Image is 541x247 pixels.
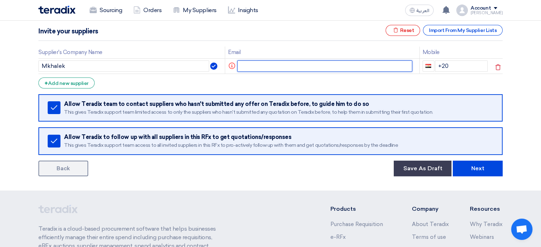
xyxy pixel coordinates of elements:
[225,47,419,58] th: Email
[38,161,88,176] a: Back
[128,2,167,18] a: Orders
[330,205,391,213] li: Products
[330,234,346,240] a: e-RFx
[210,63,217,70] img: Verified Account
[456,5,468,16] img: profile_test.png
[471,11,503,15] div: [PERSON_NAME]
[167,2,222,18] a: My Suppliers
[471,5,491,11] div: Account
[330,221,383,227] a: Purchase Requisition
[412,234,446,240] a: Terms of use
[394,161,451,176] button: Save As Draft
[38,77,95,88] div: Add new supplier
[435,60,488,72] input: Enter phone number
[38,60,209,72] input: Supplier Name
[405,5,434,16] button: العربية
[237,60,413,72] input: Email
[470,205,503,213] li: Resources
[38,47,225,58] th: Supplier's Company Name
[423,25,503,36] div: Import From My Supplier Lists
[64,134,493,141] div: Allow Teradix to follow up with all suppliers in this RFx to get quotations/responses
[222,2,264,18] a: Insights
[44,80,48,87] span: +
[64,101,493,108] div: Allow Teradix team to contact suppliers who hasn't submitted any offer on Teradix before, to guid...
[64,109,493,116] div: This gives Teradix support team limited access to only the suppliers who hasn't submitted any quo...
[453,161,503,176] button: Next
[412,205,449,213] li: Company
[64,142,493,149] div: This gives Teradix support team access to all invited suppliers in this RFx to pro-actively follo...
[84,2,128,18] a: Sourcing
[470,221,503,227] a: Why Teradix
[511,219,532,240] div: Open chat
[470,234,494,240] a: Webinars
[386,25,420,36] div: Reset
[412,221,449,227] a: About Teradix
[419,47,490,58] th: Mobile
[38,6,75,14] img: Teradix logo
[417,8,429,13] span: العربية
[38,28,98,35] h5: Invite your suppliers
